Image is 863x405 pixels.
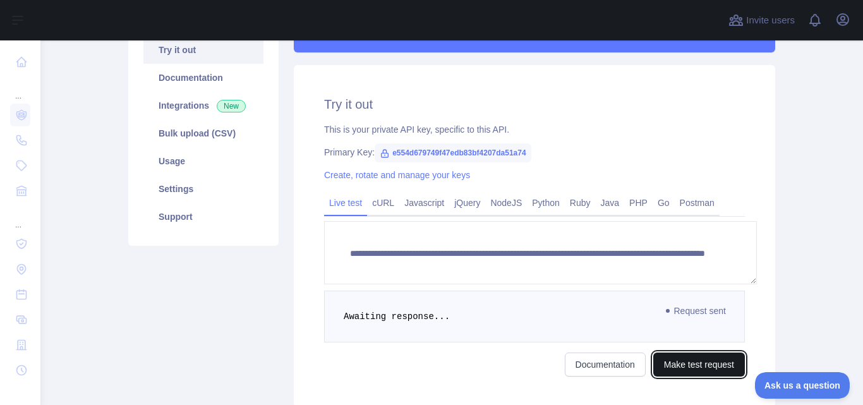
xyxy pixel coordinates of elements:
[143,119,263,147] a: Bulk upload (CSV)
[485,193,527,213] a: NodeJS
[143,147,263,175] a: Usage
[143,36,263,64] a: Try it out
[375,143,531,162] span: e554d679749f47edb83bf4207da51a74
[746,13,795,28] span: Invite users
[367,193,399,213] a: cURL
[344,311,450,322] span: Awaiting response...
[143,175,263,203] a: Settings
[726,10,797,30] button: Invite users
[143,203,263,231] a: Support
[324,170,470,180] a: Create, rotate and manage your keys
[217,100,246,112] span: New
[565,353,646,377] a: Documentation
[675,193,720,213] a: Postman
[143,64,263,92] a: Documentation
[399,193,449,213] a: Javascript
[324,146,745,159] div: Primary Key:
[10,76,30,101] div: ...
[653,353,745,377] button: Make test request
[449,193,485,213] a: jQuery
[143,92,263,119] a: Integrations New
[660,303,733,318] span: Request sent
[527,193,565,213] a: Python
[324,95,745,113] h2: Try it out
[653,193,675,213] a: Go
[565,193,596,213] a: Ruby
[10,205,30,230] div: ...
[324,193,367,213] a: Live test
[324,123,745,136] div: This is your private API key, specific to this API.
[624,193,653,213] a: PHP
[596,193,625,213] a: Java
[755,372,850,399] iframe: Toggle Customer Support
